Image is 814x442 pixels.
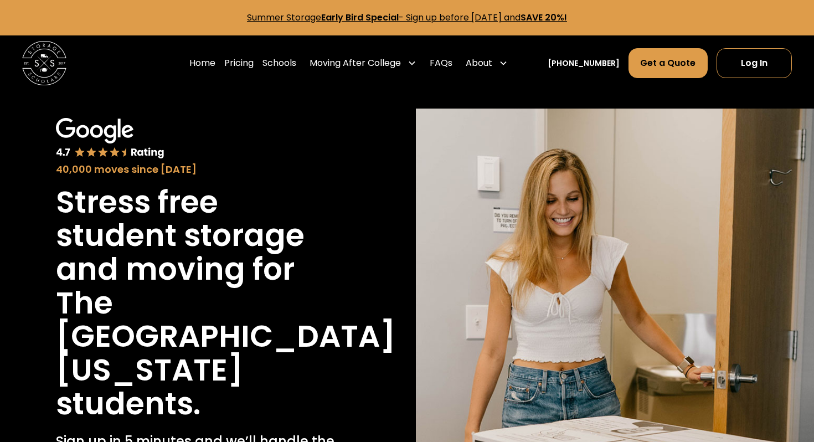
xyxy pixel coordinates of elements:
h1: The [GEOGRAPHIC_DATA][US_STATE] [56,286,395,387]
h1: students. [56,387,200,421]
a: Schools [262,48,296,79]
a: FAQs [430,48,452,79]
a: Summer StorageEarly Bird Special- Sign up before [DATE] andSAVE 20%! [247,11,567,24]
a: Home [189,48,215,79]
div: About [466,56,492,70]
img: Storage Scholars main logo [22,41,66,85]
div: About [461,48,512,79]
div: Moving After College [305,48,421,79]
strong: Early Bird Special [321,11,399,24]
a: Get a Quote [628,48,707,78]
a: [PHONE_NUMBER] [548,58,620,69]
img: Google 4.7 star rating [56,118,165,160]
a: Pricing [224,48,254,79]
h1: Stress free student storage and moving for [56,186,343,286]
a: Log In [717,48,792,78]
div: 40,000 moves since [DATE] [56,162,343,177]
div: Moving After College [310,56,401,70]
strong: SAVE 20%! [521,11,567,24]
